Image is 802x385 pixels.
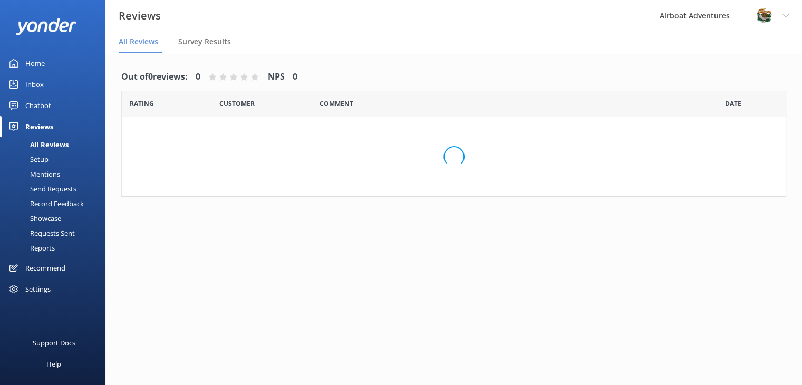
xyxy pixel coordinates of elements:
div: Showcase [6,211,61,226]
a: Requests Sent [6,226,105,240]
div: Recommend [25,257,65,278]
h3: Reviews [119,7,161,24]
div: Mentions [6,167,60,181]
span: Survey Results [178,36,231,47]
div: Send Requests [6,181,76,196]
span: Question [320,99,353,109]
h4: 0 [196,70,200,84]
div: Inbox [25,74,44,95]
a: Mentions [6,167,105,181]
div: Home [25,53,45,74]
div: Requests Sent [6,226,75,240]
h4: Out of 0 reviews: [121,70,188,84]
a: Setup [6,152,105,167]
a: Record Feedback [6,196,105,211]
div: Help [46,353,61,374]
a: Send Requests [6,181,105,196]
div: Settings [25,278,51,300]
a: Showcase [6,211,105,226]
div: All Reviews [6,137,69,152]
div: Record Feedback [6,196,84,211]
span: Date [130,99,154,109]
h4: 0 [293,70,297,84]
h4: NPS [268,70,285,84]
div: Support Docs [33,332,75,353]
a: All Reviews [6,137,105,152]
img: yonder-white-logo.png [16,18,76,35]
div: Reports [6,240,55,255]
span: Date [219,99,255,109]
span: Date [725,99,741,109]
div: Chatbot [25,95,51,116]
div: Setup [6,152,49,167]
span: All Reviews [119,36,158,47]
div: Reviews [25,116,53,137]
a: Reports [6,240,105,255]
img: 271-1670286363.jpg [756,8,772,24]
